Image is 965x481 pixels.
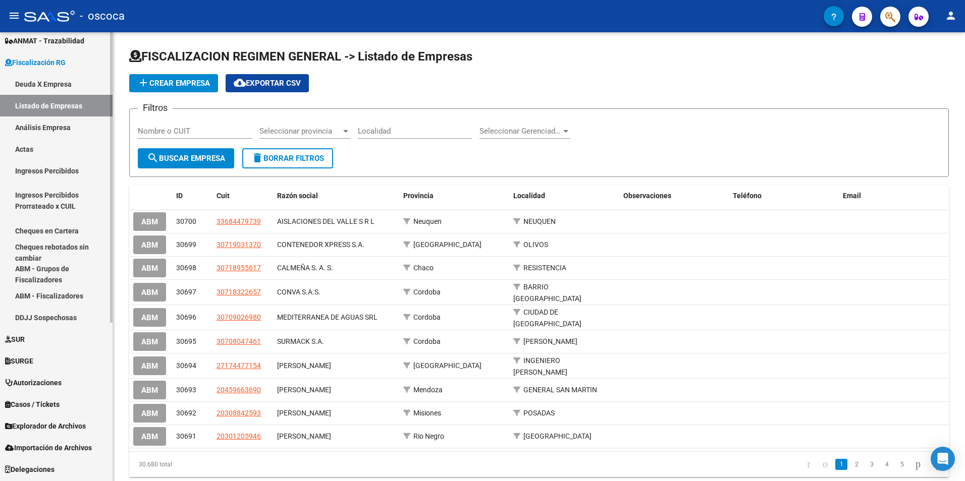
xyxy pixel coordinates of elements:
[176,192,183,200] span: ID
[277,362,331,370] span: VELASQUEZ JULIA MARCELA
[729,185,839,207] datatable-header-cell: Teléfono
[141,386,158,395] span: ABM
[226,74,309,92] button: Exportar CSV
[413,337,441,345] span: Cordoba
[129,74,218,92] button: Crear Empresa
[80,5,125,27] span: - oscoca
[176,386,196,394] span: 30693
[277,313,378,321] span: MEDITERRANEA DE AGUAS SRL
[5,35,84,46] span: ANMAT - Trazabilidad
[864,456,879,473] li: page 3
[129,49,472,64] span: FISCALIZACION REGIMEN GENERAL -> Listado de Empresas
[399,185,509,207] datatable-header-cell: Provincia
[896,459,908,470] a: 5
[623,192,671,200] span: Observaciones
[133,356,166,375] button: ABM
[141,313,158,322] span: ABM
[141,409,158,418] span: ABM
[129,452,291,477] div: 30.680 total
[217,409,261,417] span: 20308842593
[147,152,159,164] mat-icon: search
[217,386,261,394] span: 20459663690
[277,264,333,272] span: CALMEÑA S. A. S.
[176,313,196,321] span: 30696
[217,432,261,440] span: 20301205946
[217,240,261,249] span: 30719031370
[513,308,581,328] span: CIUDAD DE [GEOGRAPHIC_DATA]
[513,283,581,303] span: BARRIO [GEOGRAPHIC_DATA]
[5,464,55,475] span: Delegaciones
[234,79,301,88] span: Exportar CSV
[176,337,196,345] span: 30695
[176,432,196,440] span: 30691
[242,148,333,168] button: Borrar Filtros
[141,362,158,371] span: ABM
[277,432,331,440] span: RODRIGUEZ CRISTIAN ALEXIS
[413,217,442,225] span: Neuquen
[141,432,158,441] span: ABM
[217,264,261,272] span: 30718955617
[879,456,894,473] li: page 4
[141,217,158,226] span: ABM
[133,235,166,254] button: ABM
[413,288,441,296] span: Cordoba
[172,185,212,207] datatable-header-cell: ID
[273,185,399,207] datatable-header-cell: Razón social
[523,409,555,417] span: POSADAS
[8,10,20,22] mat-icon: menu
[881,459,893,470] a: 4
[217,192,230,200] span: Cuit
[802,459,815,470] a: go to first page
[277,217,374,225] span: AISLACIONES DEL VALLE S R L
[5,355,33,367] span: SURGE
[843,192,861,200] span: Email
[133,308,166,327] button: ABM
[251,154,324,163] span: Borrar Filtros
[176,217,196,225] span: 30700
[523,386,597,394] span: GENERAL SAN MARTIN
[147,154,225,163] span: Buscar Empresa
[523,240,548,249] span: OLIVOS
[839,185,949,207] datatable-header-cell: Email
[818,459,832,470] a: go to previous page
[277,337,324,345] span: SURMACK S.A.
[834,456,849,473] li: page 1
[5,442,92,453] span: Importación de Archivos
[137,79,210,88] span: Crear Empresa
[133,404,166,423] button: ABM
[217,362,261,370] span: 27174477154
[5,334,25,345] span: SUR
[133,381,166,399] button: ABM
[277,409,331,417] span: GUASTAVINO RUBEN DARIO
[138,148,234,168] button: Buscar Empresa
[413,409,441,417] span: Misiones
[733,192,762,200] span: Teléfono
[133,427,166,446] button: ABM
[403,192,434,200] span: Provincia
[523,264,566,272] span: RESISTENCIA
[413,362,481,370] span: [GEOGRAPHIC_DATA]
[513,192,545,200] span: Localidad
[413,313,441,321] span: Cordoba
[945,10,957,22] mat-icon: person
[217,217,261,225] span: 33684479739
[866,459,878,470] a: 3
[277,288,320,296] span: CONVA S.A.S.
[212,185,273,207] datatable-header-cell: Cuit
[931,447,955,471] div: Open Intercom Messenger
[176,362,196,370] span: 30694
[413,432,444,440] span: Rio Negro
[141,288,158,297] span: ABM
[176,240,196,249] span: 30699
[479,127,561,136] span: Seleccionar Gerenciador
[277,240,364,249] span: CONTENEDOR XPRESS S.A.
[217,337,261,345] span: 30708047461
[5,420,86,432] span: Explorador de Archivos
[234,77,246,89] mat-icon: cloud_download
[176,409,196,417] span: 30692
[928,459,942,470] a: go to last page
[619,185,729,207] datatable-header-cell: Observaciones
[133,283,166,302] button: ABM
[217,288,261,296] span: 30718322657
[141,264,158,273] span: ABM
